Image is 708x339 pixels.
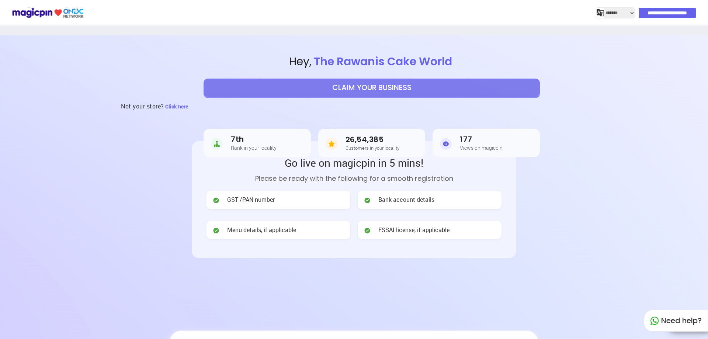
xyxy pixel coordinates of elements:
[312,53,454,69] span: The Rawanis Cake World
[460,135,503,143] h3: 177
[440,136,452,151] img: Views
[12,6,84,19] img: ondc-logo-new-small.8a59708e.svg
[378,196,434,204] span: Bank account details
[346,145,399,151] h5: Customers in your locality
[35,54,708,70] span: Hey ,
[206,173,502,183] p: Please be ready with the following for a smooth registration
[597,9,604,17] img: j2MGCQAAAABJRU5ErkJggg==
[165,103,188,110] span: Click here
[121,97,164,115] h3: Not your store?
[212,227,220,234] img: check
[650,316,659,325] img: whatapp_green.7240e66a.svg
[364,227,371,234] img: check
[211,136,223,151] img: Rank
[212,197,220,204] img: check
[227,196,275,204] span: GST /PAN number
[644,310,708,332] div: Need help?
[231,145,277,151] h5: Rank in your locality
[204,79,540,97] button: CLAIM YOUR BUSINESS
[227,226,296,234] span: Menu details, if applicable
[231,135,277,143] h3: 7th
[364,197,371,204] img: check
[346,135,399,144] h3: 26,54,385
[460,145,503,151] h5: Views on magicpin
[206,156,502,170] h2: Go live on magicpin in 5 mins!
[378,226,450,234] span: FSSAI license, if applicable
[326,136,337,151] img: Customers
